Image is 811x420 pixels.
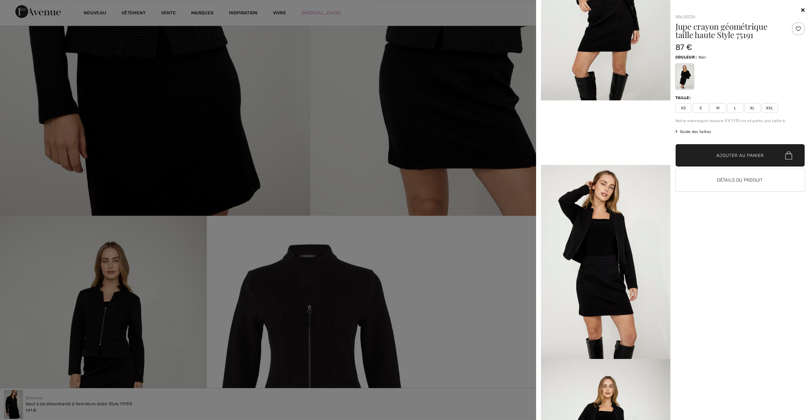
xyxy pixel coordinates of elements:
[716,152,764,159] span: Ajouter au panier
[676,65,693,89] div: Black
[541,165,670,359] img: dolcezza-skirts-black_75191_2_38df_search.jpg
[762,103,778,113] span: XXL
[675,55,697,59] span: Couleur :
[675,118,805,124] div: Notre mannequin mesure 5'9"/175 cm et porte une taille 6.
[675,144,805,167] button: Ajouter au panier
[675,103,691,113] span: XS
[745,103,760,113] span: XL
[675,22,783,39] h1: Jupe crayon géométrique taille haute Style 75191
[14,4,27,10] span: Aide
[680,129,711,134] font: Guide des tailles
[675,95,692,101] div: Taille:
[675,15,695,19] a: Dolcezza
[675,169,805,191] button: Détails du produit
[710,103,726,113] span: M
[693,103,709,113] span: S
[698,55,706,59] span: Noir
[675,43,692,52] span: 87 €
[727,103,743,113] span: L
[785,151,792,159] img: Bag.svg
